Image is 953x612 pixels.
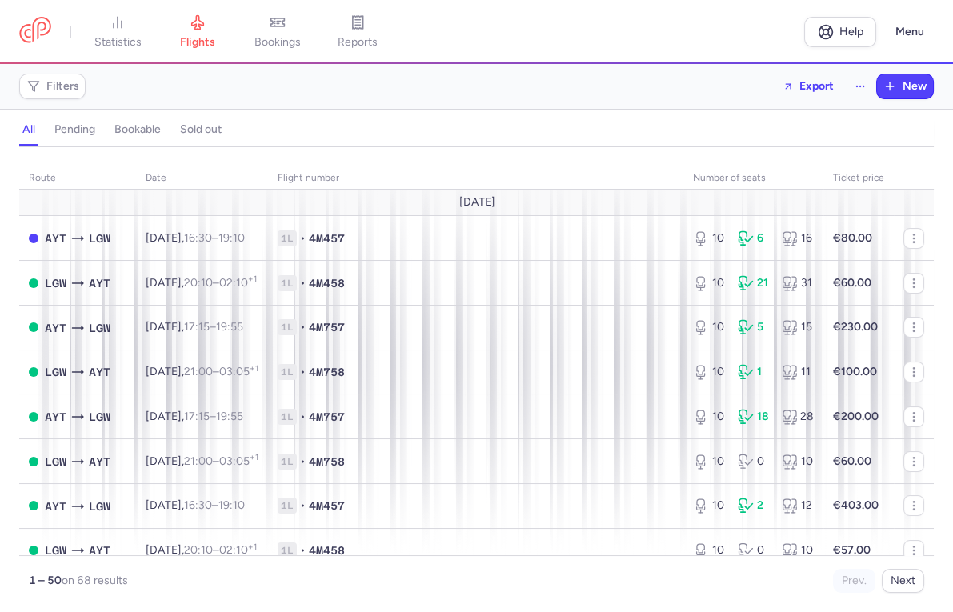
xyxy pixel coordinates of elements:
span: • [300,542,306,558]
div: 10 [693,409,725,425]
span: 1L [278,230,297,246]
span: • [300,454,306,470]
div: 0 [738,454,770,470]
span: 1L [278,498,297,514]
strong: €60.00 [833,276,871,290]
button: Prev. [833,569,875,593]
a: flights [158,14,238,50]
span: New [903,80,927,93]
time: 19:10 [218,231,245,245]
span: – [184,543,257,557]
strong: €57.00 [833,543,871,557]
button: Next [882,569,924,593]
span: AYT [89,274,110,292]
div: 28 [782,409,814,425]
h4: sold out [180,122,222,137]
th: Ticket price [823,166,894,190]
time: 21:00 [184,454,213,468]
span: [DATE], [146,320,243,334]
time: 19:55 [216,410,243,423]
time: 03:05 [219,365,258,378]
time: 16:30 [184,231,212,245]
span: Filters [46,80,79,93]
span: • [300,319,306,335]
div: 11 [782,364,814,380]
span: [DATE], [146,231,245,245]
div: 15 [782,319,814,335]
a: bookings [238,14,318,50]
div: 12 [782,498,814,514]
strong: 1 – 50 [29,574,62,587]
div: 6 [738,230,770,246]
span: LGW [89,319,110,337]
button: Export [772,74,844,99]
button: New [877,74,933,98]
div: 16 [782,230,814,246]
div: 5 [738,319,770,335]
div: 10 [693,498,725,514]
span: AYT [45,498,66,515]
div: 21 [738,275,770,291]
span: AYT [89,363,110,381]
time: 20:10 [184,543,213,557]
h4: pending [54,122,95,137]
span: 1L [278,454,297,470]
span: 1L [278,542,297,558]
span: 4M757 [309,409,345,425]
span: LGW [45,363,66,381]
div: 10 [693,319,725,335]
span: • [300,409,306,425]
div: 10 [693,454,725,470]
span: • [300,498,306,514]
span: flights [180,35,215,50]
span: • [300,230,306,246]
span: AYT [89,453,110,470]
span: 1L [278,319,297,335]
sup: +1 [248,274,257,284]
sup: +1 [250,363,258,374]
div: 18 [738,409,770,425]
th: Flight number [268,166,683,190]
div: 10 [782,454,814,470]
div: 10 [782,542,814,558]
span: [DATE], [146,410,243,423]
div: 10 [693,275,725,291]
th: route [19,166,136,190]
span: 1L [278,409,297,425]
span: LGW [45,274,66,292]
time: 02:10 [219,276,257,290]
span: LGW [45,453,66,470]
sup: +1 [248,542,257,552]
a: CitizenPlane red outlined logo [19,17,51,46]
span: [DATE], [146,454,258,468]
time: 03:05 [219,454,258,468]
span: AYT [45,408,66,426]
strong: €60.00 [833,454,871,468]
h4: bookable [114,122,161,137]
span: LGW [89,230,110,247]
span: 4M757 [309,319,345,335]
button: Filters [20,74,85,98]
div: 2 [738,498,770,514]
div: 31 [782,275,814,291]
span: 4M457 [309,498,345,514]
span: – [184,410,243,423]
span: – [184,365,258,378]
span: LGW [89,498,110,515]
div: 0 [738,542,770,558]
span: – [184,276,257,290]
time: 21:00 [184,365,213,378]
span: LGW [89,408,110,426]
span: AYT [89,542,110,559]
span: on 68 results [62,574,128,587]
div: 10 [693,364,725,380]
time: 17:15 [184,320,210,334]
strong: €403.00 [833,498,879,512]
span: [DATE] [458,196,495,209]
span: 1L [278,275,297,291]
h4: all [22,122,35,137]
span: [DATE], [146,276,257,290]
time: 20:10 [184,276,213,290]
span: – [184,320,243,334]
strong: €100.00 [833,365,877,378]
